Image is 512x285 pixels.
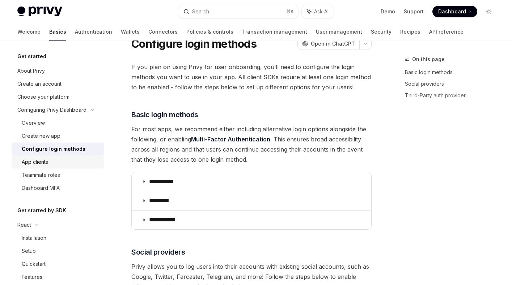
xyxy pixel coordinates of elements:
div: Installation [22,234,46,242]
span: For most apps, we recommend either including alternative login options alongside the following, o... [131,124,372,165]
a: Create new app [12,129,104,142]
a: Recipes [400,23,420,41]
div: Search... [192,7,212,16]
div: Dashboard MFA [22,184,60,192]
a: Support [404,8,424,15]
button: Open in ChatGPT [297,38,359,50]
a: Basics [49,23,66,41]
a: Connectors [148,23,178,41]
a: Configure login methods [12,142,104,156]
a: Multi-Factor Authentication [191,136,270,143]
button: Search...⌘K [178,5,298,18]
div: Choose your platform [17,93,69,101]
a: Overview [12,116,104,129]
a: Social providers [405,78,500,90]
span: Social providers [131,247,185,257]
button: Toggle dark mode [483,6,495,17]
span: Ask AI [314,8,329,15]
a: Transaction management [242,23,307,41]
a: Authentication [75,23,112,41]
span: Dashboard [438,8,466,15]
div: Teammate roles [22,171,60,179]
a: App clients [12,156,104,169]
a: User management [316,23,362,41]
a: Installation [12,231,104,244]
a: Third-Party auth provider [405,90,500,101]
span: ⌘ K [286,9,294,14]
img: light logo [17,7,62,17]
a: Security [371,23,392,41]
a: About Privy [12,64,104,77]
a: Quickstart [12,258,104,271]
div: Quickstart [22,260,46,268]
a: Welcome [17,23,41,41]
a: Features [12,271,104,284]
a: Setup [12,244,104,258]
div: Create new app [22,132,60,140]
a: Choose your platform [12,90,104,103]
a: Basic login methods [405,67,500,78]
a: Policies & controls [186,23,233,41]
div: About Privy [17,67,45,75]
div: Setup [22,247,36,255]
h5: Get started by SDK [17,206,66,215]
div: React [17,221,31,229]
a: API reference [429,23,464,41]
div: Overview [22,119,45,127]
a: Wallets [121,23,140,41]
a: Create an account [12,77,104,90]
h5: Get started [17,52,46,61]
div: App clients [22,158,48,166]
span: Open in ChatGPT [311,40,355,47]
a: Teammate roles [12,169,104,182]
button: Ask AI [302,5,334,18]
h1: Configure login methods [131,37,257,50]
div: Configure login methods [22,145,85,153]
div: Create an account [17,80,62,88]
a: Demo [381,8,395,15]
span: If you plan on using Privy for user onboarding, you’ll need to configure the login methods you wa... [131,62,372,92]
a: Dashboard [432,6,477,17]
span: Basic login methods [131,110,198,120]
a: Dashboard MFA [12,182,104,195]
span: On this page [412,55,445,64]
div: Configuring Privy Dashboard [17,106,86,114]
div: Features [22,273,42,281]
